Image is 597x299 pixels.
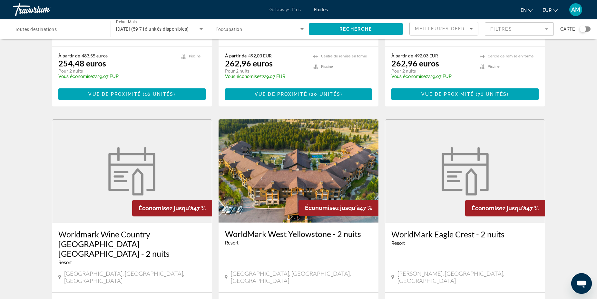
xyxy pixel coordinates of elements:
span: [PERSON_NAME], [GEOGRAPHIC_DATA], [GEOGRAPHIC_DATA] [397,270,539,284]
span: Piscine [189,54,201,58]
a: WorldMark Eagle Crest - 2 nuits [391,229,539,239]
span: (16 unités [143,92,173,97]
span: [GEOGRAPHIC_DATA], [GEOGRAPHIC_DATA], [GEOGRAPHIC_DATA] [64,270,206,284]
span: [GEOGRAPHIC_DATA], [GEOGRAPHIC_DATA], [GEOGRAPHIC_DATA] [231,270,372,284]
span: Resort [58,260,72,265]
span: Vous économisez [225,74,262,79]
span: EUR [543,8,552,13]
div: 47 % [465,200,545,216]
span: ) [141,92,175,97]
a: Travorium [13,1,77,18]
span: ( ) [474,92,509,97]
button: Vue de proximité (20 unités) [225,88,372,100]
img: week.svg [104,147,159,195]
span: Vous économisez [58,74,95,79]
span: Piscine [321,65,333,69]
p: 229,07 EUR [391,74,474,79]
div: 47 % [132,200,212,216]
button: Changer de langue [521,5,533,15]
span: Économisez jusqu'à [139,205,193,212]
span: Vue de proximité [88,92,141,97]
p: 229,07 EUR [225,74,307,79]
span: Meilleures offres [415,26,472,31]
span: Centre de remise en forme [321,54,367,58]
span: Vue de proximité [255,92,307,97]
span: Vous économisez [391,74,428,79]
span: Piscine [488,65,500,69]
span: Resort [225,240,239,245]
a: WorldMark West Yellowstone - 2 nuits [225,229,372,239]
span: Vue de proximité [421,92,474,97]
iframe: Bouton de lancement de la fenêtre de messagerie [571,273,592,294]
p: 262,96 euros [391,58,439,68]
span: Centre de remise en forme [488,54,534,58]
button: Vue de proximité (16 unités) [58,88,206,100]
span: en [521,8,527,13]
a: Getaways Plus [269,7,301,12]
span: l'occupation [216,27,242,32]
span: 492,03 EUR [248,53,272,58]
p: Pour 2 nuits [391,68,474,74]
img: A411E01X.jpg [219,119,379,223]
span: [DATE] (59 716 unités disponibles) [116,26,189,32]
span: 492,03 EUR [415,53,438,58]
span: Économisez jusqu'à [305,204,360,211]
span: 483,55 euros [82,53,108,58]
span: Toutes destinations [15,27,57,32]
img: week.svg [438,147,493,195]
button: Changement de monnaie [543,5,558,15]
span: Resort [391,241,405,246]
button: Menu utilisateur [567,3,584,16]
p: 254,48 euros [58,58,106,68]
p: 229,07 EUR [58,74,175,79]
button: Filtrer [485,22,554,36]
span: 76 unités [478,92,507,97]
span: (20 unités [309,92,340,97]
p: Pour 2 nuits [58,68,175,74]
a: Worldmark Wine Country [GEOGRAPHIC_DATA] [GEOGRAPHIC_DATA] - 2 nuits [58,229,206,258]
span: Carte [560,25,575,34]
p: Pour 2 nuits [225,68,307,74]
p: 262,96 euros [225,58,273,68]
div: 47 % [298,200,378,216]
span: AM [571,6,580,13]
button: Recherche [309,23,403,35]
span: À partir de [58,53,80,58]
span: Économisez jusqu'à [472,205,526,212]
span: Recherche [339,26,372,32]
button: Vue de proximité (76 unités) [391,88,539,100]
span: À partir de [391,53,413,58]
span: Début Mois [116,20,137,25]
a: Étoiles [314,7,328,12]
span: ) [307,92,342,97]
mat-select: Trier par [415,25,473,33]
span: À partir de [225,53,247,58]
